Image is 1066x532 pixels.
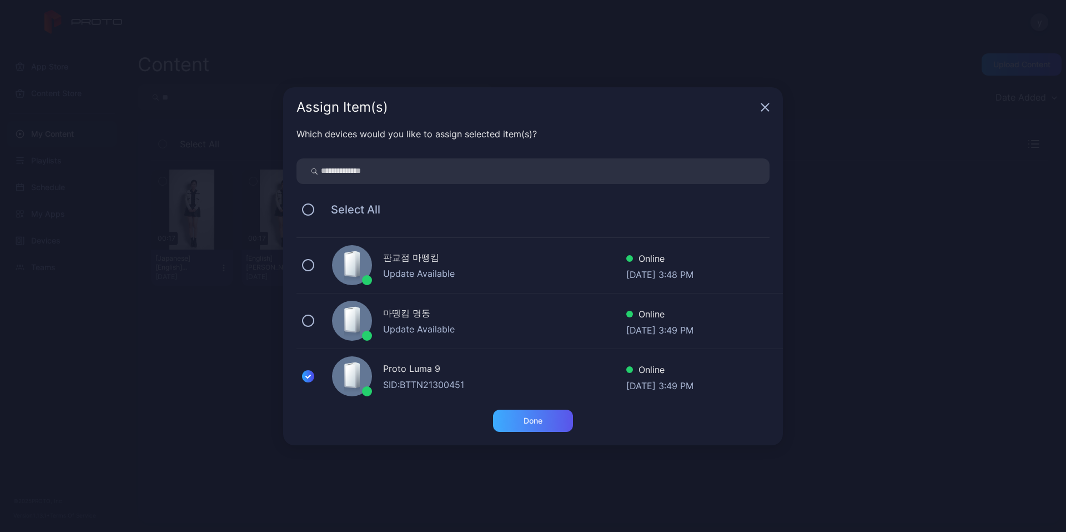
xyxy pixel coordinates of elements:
[626,307,693,324] div: Online
[383,306,626,322] div: 마뗑킴 명동
[383,362,626,378] div: Proto Luma 9
[626,252,693,268] div: Online
[383,267,626,280] div: Update Available
[383,251,626,267] div: 판교점 마뗑킴
[383,378,626,391] div: SID: BTTN21300451
[626,324,693,335] div: [DATE] 3:49 PM
[626,268,693,279] div: [DATE] 3:48 PM
[524,416,542,425] div: Done
[626,363,693,379] div: Online
[320,203,380,216] span: Select All
[296,127,770,141] div: Which devices would you like to assign selected item(s)?
[493,410,573,432] button: Done
[296,101,756,114] div: Assign Item(s)
[626,379,693,390] div: [DATE] 3:49 PM
[383,322,626,336] div: Update Available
